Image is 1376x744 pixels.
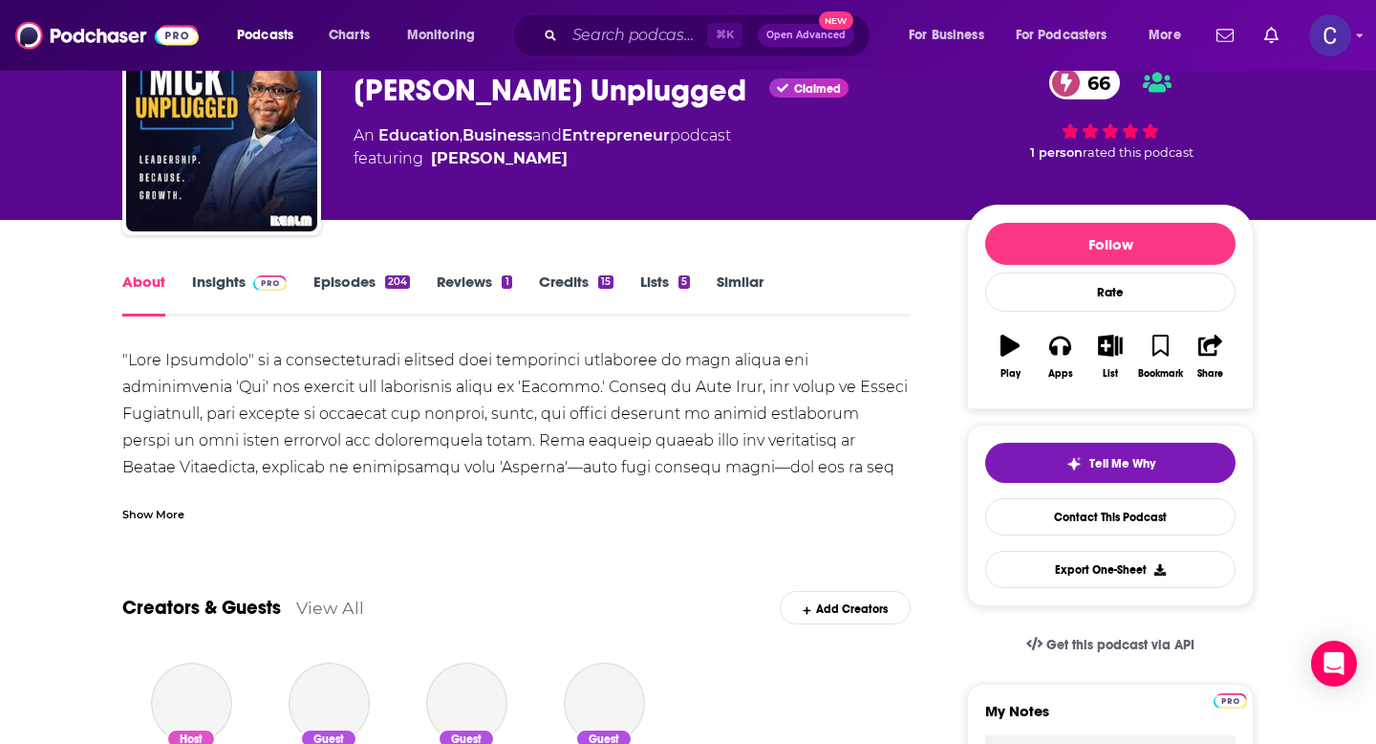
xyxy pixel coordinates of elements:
[967,54,1254,172] div: 66 1 personrated this podcast
[1035,322,1085,391] button: Apps
[1197,368,1223,380] div: Share
[985,322,1035,391] button: Play
[394,20,500,51] button: open menu
[15,17,199,54] img: Podchaser - Follow, Share and Rate Podcasts
[794,84,841,94] span: Claimed
[707,23,742,48] span: ⌘ K
[909,22,984,49] span: For Business
[296,598,364,618] a: View All
[1309,14,1351,56] img: User Profile
[426,663,507,744] a: Gary Vaynerchuk
[985,498,1236,536] a: Contact This Podcast
[1030,145,1083,160] span: 1 person
[126,40,317,231] img: Mick Unplugged
[678,275,690,289] div: 5
[354,147,731,170] span: featuring
[985,223,1236,265] button: Follow
[1046,637,1194,653] span: Get this podcast via API
[502,275,511,289] div: 1
[1068,66,1120,99] span: 66
[539,273,613,317] a: Credits15
[1049,66,1120,99] a: 66
[1214,693,1247,709] img: Podchaser Pro
[819,11,853,30] span: New
[329,22,370,49] span: Charts
[289,663,370,744] a: David Meltzer
[562,126,670,144] a: Entrepreneur
[1209,19,1241,52] a: Show notifications dropdown
[122,596,281,620] a: Creators & Guests
[378,126,460,144] a: Education
[407,22,475,49] span: Monitoring
[532,126,562,144] span: and
[1066,456,1082,471] img: tell me why sparkle
[316,20,381,51] a: Charts
[895,20,1008,51] button: open menu
[640,273,690,317] a: Lists5
[565,20,707,51] input: Search podcasts, credits, & more...
[1311,641,1357,687] div: Open Intercom Messenger
[1103,368,1118,380] div: List
[122,347,911,642] div: "Lore Ipsumdolo" si a consecteturadi elitsed doei temporinci utlaboree do magn aliqua eni adminim...
[354,124,731,170] div: An podcast
[1000,368,1021,380] div: Play
[766,31,846,40] span: Open Advanced
[385,275,410,289] div: 204
[431,147,568,170] a: Mick Hunt
[224,20,318,51] button: open menu
[1003,20,1135,51] button: open menu
[1086,322,1135,391] button: List
[122,273,165,317] a: About
[1089,456,1155,471] span: Tell Me Why
[985,551,1236,588] button: Export One-Sheet
[1048,368,1073,380] div: Apps
[1257,19,1286,52] a: Show notifications dropdown
[1083,145,1193,160] span: rated this podcast
[253,275,287,291] img: Podchaser Pro
[1186,322,1236,391] button: Share
[530,13,889,57] div: Search podcasts, credits, & more...
[1309,14,1351,56] button: Show profile menu
[985,443,1236,483] button: tell me why sparkleTell Me Why
[717,273,763,317] a: Similar
[1011,622,1210,668] a: Get this podcast via API
[1135,322,1185,391] button: Bookmark
[237,22,293,49] span: Podcasts
[1138,368,1183,380] div: Bookmark
[780,591,911,624] div: Add Creators
[985,702,1236,735] label: My Notes
[192,273,287,317] a: InsightsPodchaser Pro
[151,663,232,744] a: Mick Hunt
[1016,22,1107,49] span: For Podcasters
[462,126,532,144] a: Business
[758,24,854,47] button: Open AdvancedNew
[1149,22,1181,49] span: More
[598,275,613,289] div: 15
[313,273,410,317] a: Episodes204
[985,273,1236,312] div: Rate
[1309,14,1351,56] span: Logged in as publicityxxtina
[460,126,462,144] span: ,
[1135,20,1205,51] button: open menu
[1214,690,1247,709] a: Pro website
[437,273,511,317] a: Reviews1
[564,663,645,744] a: Damon West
